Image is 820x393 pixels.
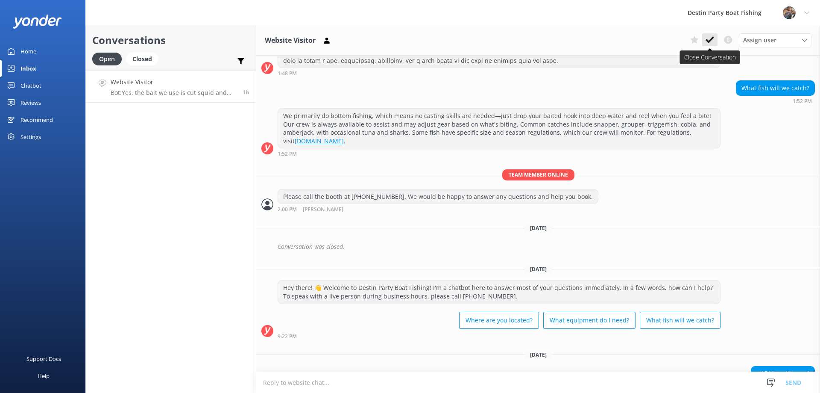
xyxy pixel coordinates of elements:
[265,35,316,46] h3: Website Visitor
[92,54,126,63] a: Open
[243,89,249,96] span: Sep 30 2025 04:36pm (UTC -05:00) America/Cancun
[278,281,720,303] div: Hey there! 👋 Welcome to Destin Party Boat Fishing! I'm a chatbot here to answer most of your ques...
[278,333,720,339] div: Sep 14 2025 09:22pm (UTC -05:00) America/Cancun
[20,94,41,111] div: Reviews
[126,53,158,65] div: Closed
[525,266,552,273] span: [DATE]
[111,77,237,87] h4: Website Visitor
[278,207,297,213] strong: 2:00 PM
[743,35,776,45] span: Assign user
[783,6,796,19] img: 250-1666038197.jpg
[278,189,598,204] div: Please call the booth at [PHONE_NUMBER]. We would be happy to answer any questions and help you b...
[20,43,36,60] div: Home
[543,312,635,329] button: What equipment do I need?
[20,77,41,94] div: Chatbot
[13,15,62,29] img: yonder-white-logo.png
[278,334,297,339] strong: 9:22 PM
[278,206,598,213] div: Sep 11 2025 02:00pm (UTC -05:00) America/Cancun
[751,366,814,381] div: ajkfd;k a aklja a ad
[459,312,539,329] button: Where are you located?
[92,53,122,65] div: Open
[525,351,552,358] span: [DATE]
[736,81,814,95] div: What fish will we catch?
[126,54,163,63] a: Closed
[278,71,297,76] strong: 1:48 PM
[736,98,815,104] div: Sep 11 2025 01:52pm (UTC -05:00) America/Cancun
[278,70,720,76] div: Sep 11 2025 01:48pm (UTC -05:00) America/Cancun
[295,137,344,145] a: [DOMAIN_NAME]
[793,99,812,104] strong: 1:52 PM
[261,239,815,254] div: 2025-09-12T08:37:38.056
[20,111,53,128] div: Recommend
[640,312,720,329] button: What fish will we catch?
[20,60,36,77] div: Inbox
[739,33,811,47] div: Assign User
[111,89,237,97] p: Bot: Yes, the bait we use is cut squid and mackerel.
[38,367,50,384] div: Help
[278,109,720,148] div: We primarily do bottom fishing, which means no casting skills are needed—just drop your baited ho...
[20,128,41,145] div: Settings
[278,151,720,157] div: Sep 11 2025 01:52pm (UTC -05:00) America/Cancun
[502,169,574,180] span: Team member online
[86,71,256,103] a: Website VisitorBot:Yes, the bait we use is cut squid and mackerel.1h
[26,350,61,367] div: Support Docs
[278,151,297,157] strong: 1:52 PM
[278,239,815,254] div: Conversation was closed.
[303,207,343,213] span: [PERSON_NAME]
[92,32,249,48] h2: Conversations
[525,225,552,232] span: [DATE]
